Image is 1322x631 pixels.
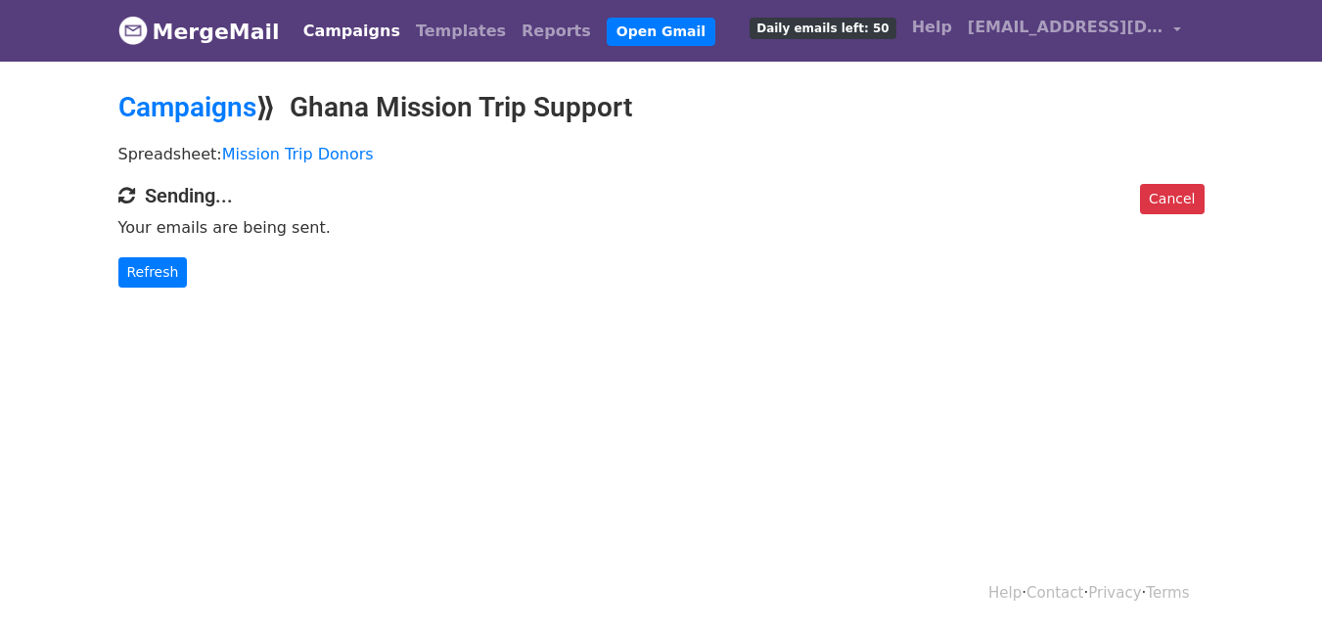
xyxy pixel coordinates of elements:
[1026,584,1083,602] a: Contact
[1140,184,1204,214] a: Cancel
[118,91,1205,124] h2: ⟫ Ghana Mission Trip Support
[960,8,1189,54] a: [EMAIL_ADDRESS][DOMAIN_NAME]
[1088,584,1141,602] a: Privacy
[118,257,188,288] a: Refresh
[118,11,280,52] a: MergeMail
[222,145,374,163] a: Mission Trip Donors
[904,8,960,47] a: Help
[750,18,895,39] span: Daily emails left: 50
[1146,584,1189,602] a: Terms
[607,18,715,46] a: Open Gmail
[408,12,514,51] a: Templates
[742,8,903,47] a: Daily emails left: 50
[118,184,1205,207] h4: Sending...
[988,584,1022,602] a: Help
[118,217,1205,238] p: Your emails are being sent.
[296,12,408,51] a: Campaigns
[118,91,256,123] a: Campaigns
[118,16,148,45] img: MergeMail logo
[968,16,1163,39] span: [EMAIL_ADDRESS][DOMAIN_NAME]
[118,144,1205,164] p: Spreadsheet:
[514,12,599,51] a: Reports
